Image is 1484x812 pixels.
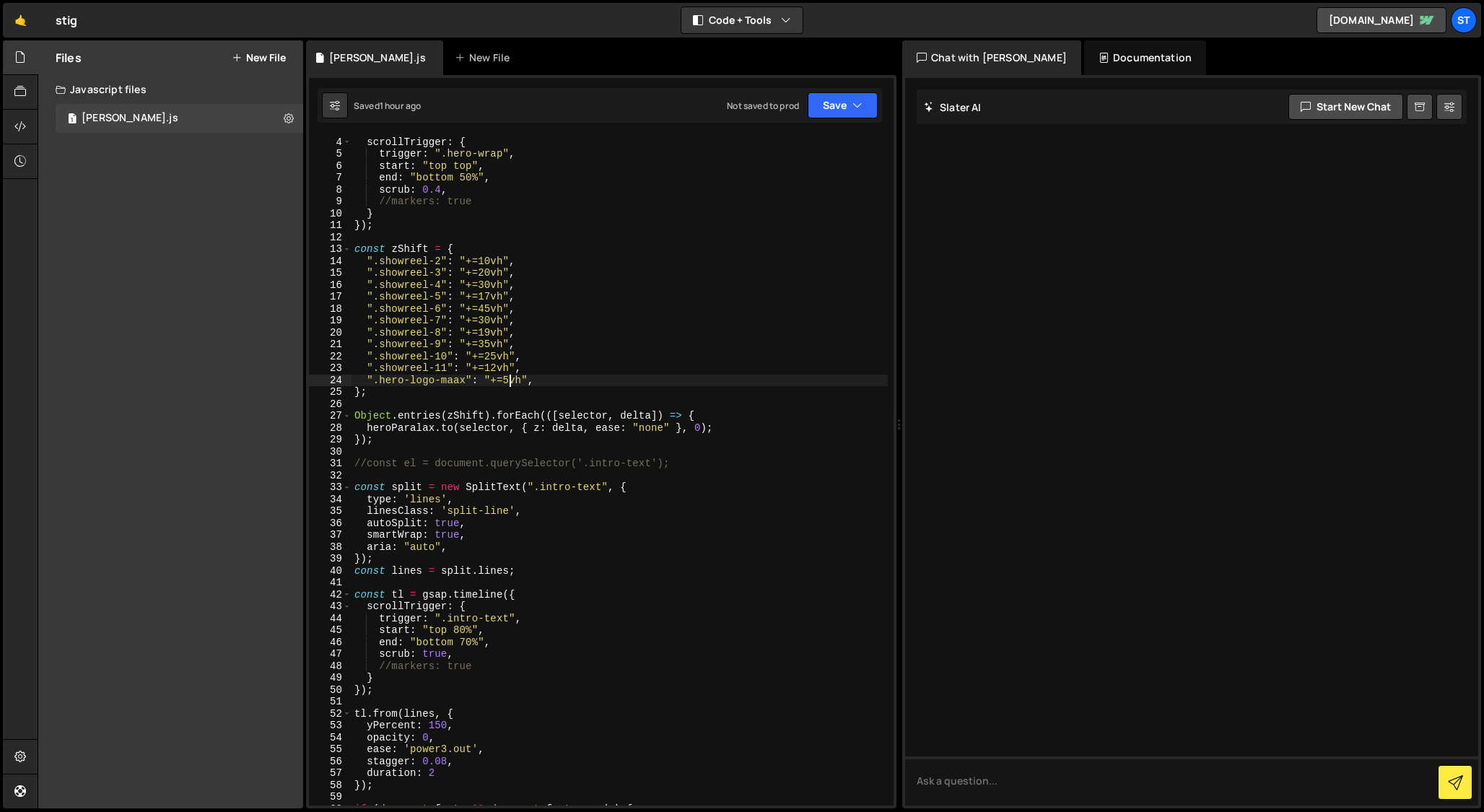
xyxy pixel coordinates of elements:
a: St [1451,7,1477,33]
div: 11 [309,219,352,232]
div: 45 [309,624,352,637]
div: 58 [309,780,352,792]
div: 6 [309,160,352,173]
div: 52 [309,708,352,720]
div: 26 [309,398,352,411]
div: 51 [309,696,352,708]
div: Saved [354,100,421,112]
div: New File [455,51,515,65]
div: 35 [309,505,352,518]
div: 59 [309,791,352,803]
div: 25 [309,386,352,398]
div: 50 [309,684,352,697]
div: 22 [309,351,352,363]
div: 36 [309,518,352,530]
div: 46 [309,637,352,649]
a: [DOMAIN_NAME] [1317,7,1446,33]
span: 1 [68,114,77,126]
div: 28 [309,422,352,435]
div: 49 [309,672,352,684]
div: 18 [309,303,352,315]
h2: Slater AI [924,100,982,114]
div: 30 [309,446,352,458]
div: Chat with [PERSON_NAME] [902,40,1081,75]
div: 23 [309,362,352,375]
div: 33 [309,481,352,494]
div: 24 [309,375,352,387]
div: 55 [309,743,352,756]
button: Start new chat [1288,94,1403,120]
div: 20 [309,327,352,339]
div: 57 [309,767,352,780]
div: 53 [309,720,352,732]
button: New File [232,52,286,64]
a: 🤙 [3,3,38,38]
div: 42 [309,589,352,601]
div: 32 [309,470,352,482]
div: 41 [309,577,352,589]
div: 17 [309,291,352,303]
div: 47 [309,648,352,660]
div: Documentation [1084,40,1206,75]
div: [PERSON_NAME].js [82,112,178,125]
div: 16026/42920.js [56,104,303,133]
div: Not saved to prod [727,100,799,112]
div: 16 [309,279,352,292]
div: 21 [309,339,352,351]
div: 14 [309,256,352,268]
div: stig [56,12,78,29]
div: 34 [309,494,352,506]
div: 12 [309,232,352,244]
div: 29 [309,434,352,446]
div: 40 [309,565,352,577]
div: 1 hour ago [380,100,422,112]
div: 38 [309,541,352,554]
div: 48 [309,660,352,673]
div: 4 [309,136,352,149]
div: [PERSON_NAME].js [329,51,426,65]
div: 5 [309,148,352,160]
button: Code + Tools [681,7,803,33]
div: 43 [309,601,352,613]
div: 7 [309,172,352,184]
div: 27 [309,410,352,422]
div: 9 [309,196,352,208]
div: 13 [309,243,352,256]
div: 19 [309,315,352,327]
button: Save [808,92,878,118]
div: 15 [309,267,352,279]
h2: Files [56,50,82,66]
div: 44 [309,613,352,625]
div: 39 [309,553,352,565]
div: 56 [309,756,352,768]
div: 54 [309,732,352,744]
div: 8 [309,184,352,196]
div: 10 [309,208,352,220]
div: Javascript files [38,75,303,104]
div: 31 [309,458,352,470]
div: 37 [309,529,352,541]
